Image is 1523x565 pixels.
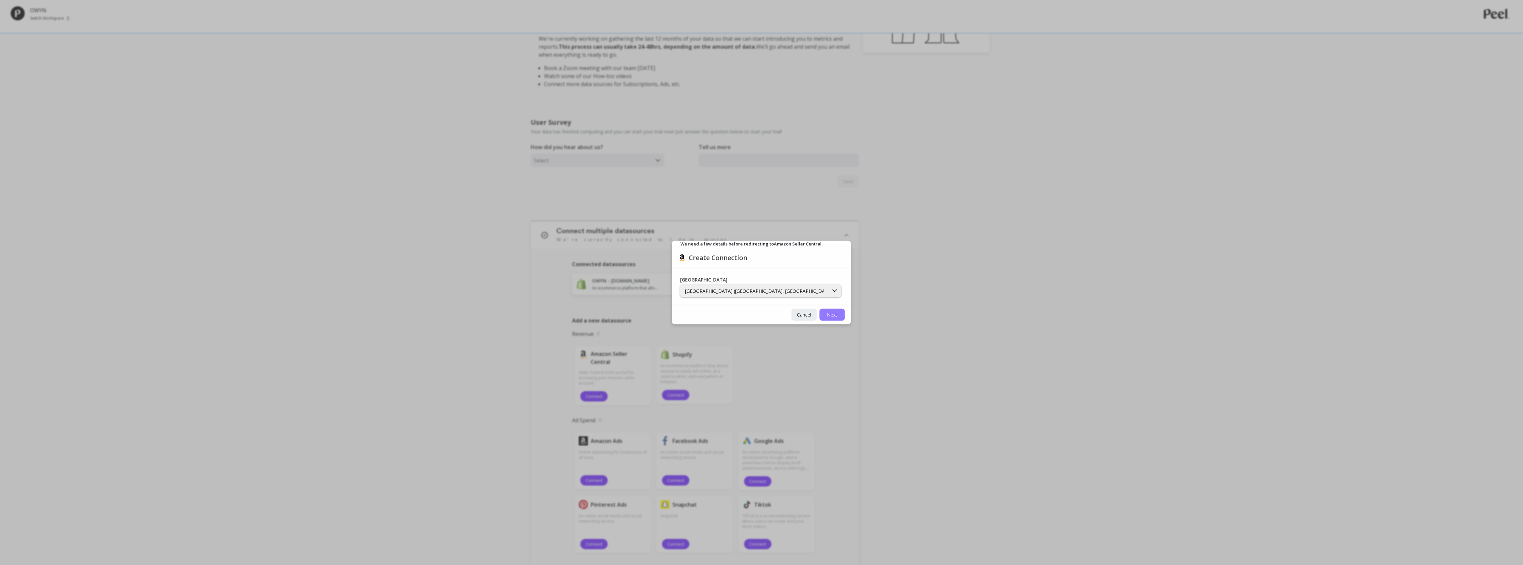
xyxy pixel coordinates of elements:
img: api.amazon.svg [678,253,686,261]
button: Cancel [792,309,817,321]
label: [GEOGRAPHIC_DATA] [680,276,727,283]
div: [GEOGRAPHIC_DATA] ([GEOGRAPHIC_DATA], [GEOGRAPHIC_DATA], [GEOGRAPHIC_DATA], and [GEOGRAPHIC_DATA]... [685,288,824,294]
span: Next [827,312,838,318]
p: Create Connection [689,253,747,262]
span: Cancel [797,312,812,318]
button: Next [820,309,845,321]
p: We need a few details before redirecting to Amazon Seller Central . [680,241,851,247]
